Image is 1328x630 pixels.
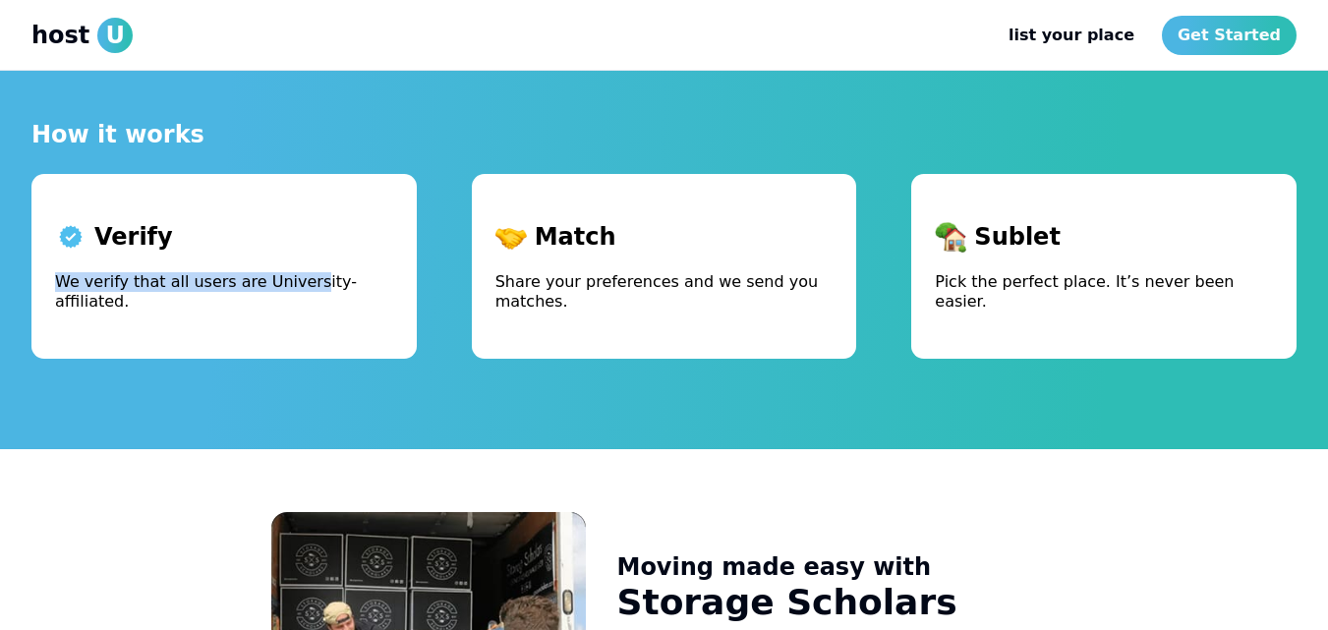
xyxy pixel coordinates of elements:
p: Sublet [935,221,1273,253]
p: We verify that all users are University-affiliated. [55,272,393,312]
nav: Main [993,16,1297,55]
img: sublet icon [935,221,966,253]
img: match icon [495,221,527,253]
a: hostU [31,18,133,53]
p: Storage Scholars [617,583,957,622]
a: list your place [993,16,1150,55]
p: How it works [31,119,1297,150]
p: Moving made easy with [617,551,932,583]
p: Pick the perfect place. It’s never been easier. [935,272,1273,312]
a: Get Started [1162,16,1297,55]
p: Verify [55,221,393,253]
p: Match [495,221,834,253]
span: host [31,20,89,51]
span: U [97,18,133,53]
p: Share your preferences and we send you matches. [495,272,834,312]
